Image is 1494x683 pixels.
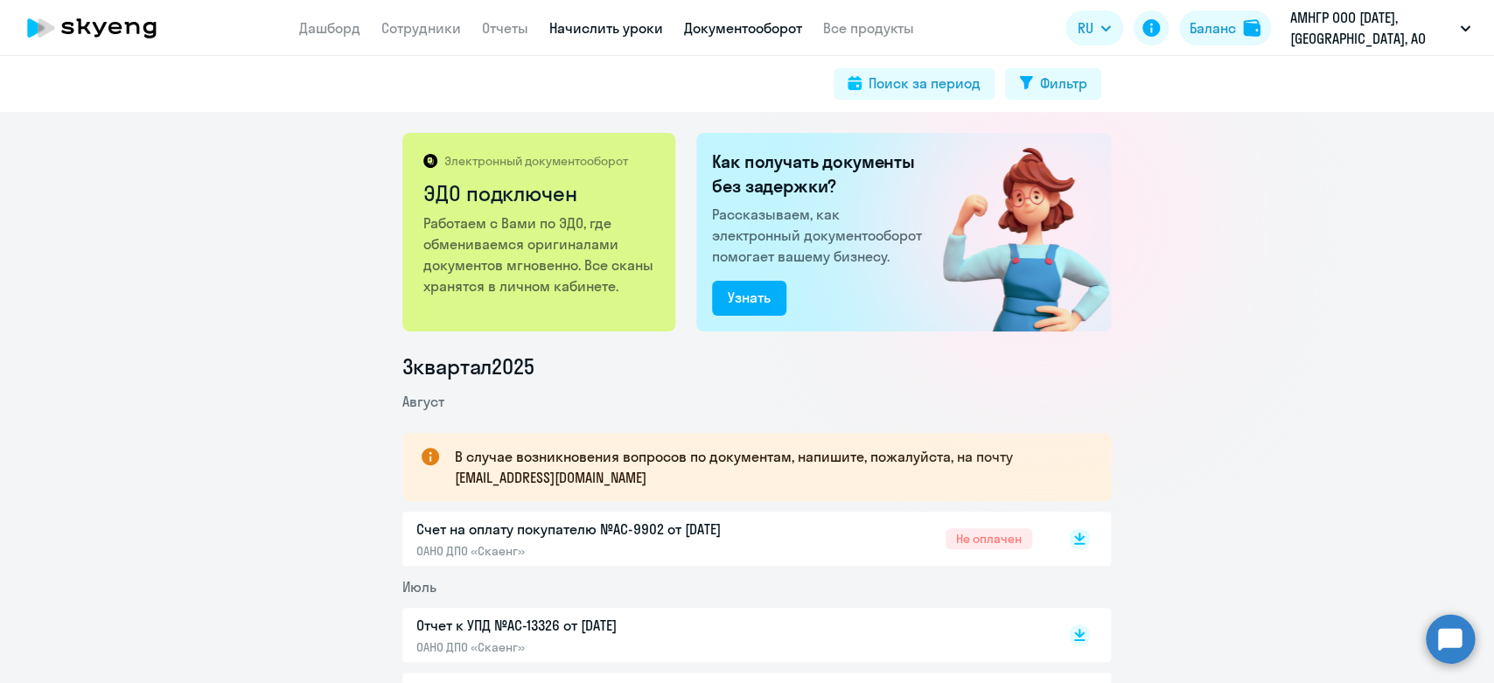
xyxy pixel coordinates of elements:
button: Узнать [712,281,786,316]
span: Август [402,393,444,410]
p: АМНГР ООО [DATE], [GEOGRAPHIC_DATA], АО [1290,7,1453,49]
h2: ЭДО подключен [423,179,657,207]
p: ОАНО ДПО «Скаенг» [416,543,784,559]
p: Рассказываем, как электронный документооборот помогает вашему бизнесу. [712,204,929,267]
span: RU [1078,17,1093,38]
p: Отчет к УПД №AC-13326 от [DATE] [416,615,784,636]
a: Отчет к УПД №AC-13326 от [DATE]ОАНО ДПО «Скаенг» [416,615,1032,655]
button: Балансbalance [1179,10,1271,45]
h2: Как получать документы без задержки? [712,150,929,199]
div: Узнать [728,287,771,308]
p: Электронный документооборот [444,153,628,169]
button: RU [1065,10,1123,45]
p: ОАНО ДПО «Скаенг» [416,639,784,655]
a: Дашборд [299,19,360,37]
a: Все продукты [823,19,914,37]
li: 3 квартал 2025 [402,352,1111,380]
div: Поиск за период [869,73,981,94]
a: Счет на оплату покупателю №AC-9902 от [DATE]ОАНО ДПО «Скаенг»Не оплачен [416,519,1032,559]
span: Июль [402,578,436,596]
img: connected [914,133,1111,331]
a: Документооборот [684,19,802,37]
button: АМНГР ООО [DATE], [GEOGRAPHIC_DATA], АО [1281,7,1479,49]
p: В случае возникновения вопросов по документам, напишите, пожалуйста, на почту [EMAIL_ADDRESS][DOM... [455,446,1079,488]
a: Начислить уроки [549,19,663,37]
div: Фильтр [1040,73,1087,94]
p: Счет на оплату покупателю №AC-9902 от [DATE] [416,519,784,540]
button: Поиск за период [834,68,995,100]
a: Сотрудники [381,19,461,37]
p: Работаем с Вами по ЭДО, где обмениваемся оригиналами документов мгновенно. Все сканы хранятся в л... [423,213,657,296]
img: balance [1243,19,1260,37]
button: Фильтр [1005,68,1101,100]
div: Баланс [1190,17,1236,38]
a: Отчеты [482,19,528,37]
span: Не оплачен [946,528,1032,549]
